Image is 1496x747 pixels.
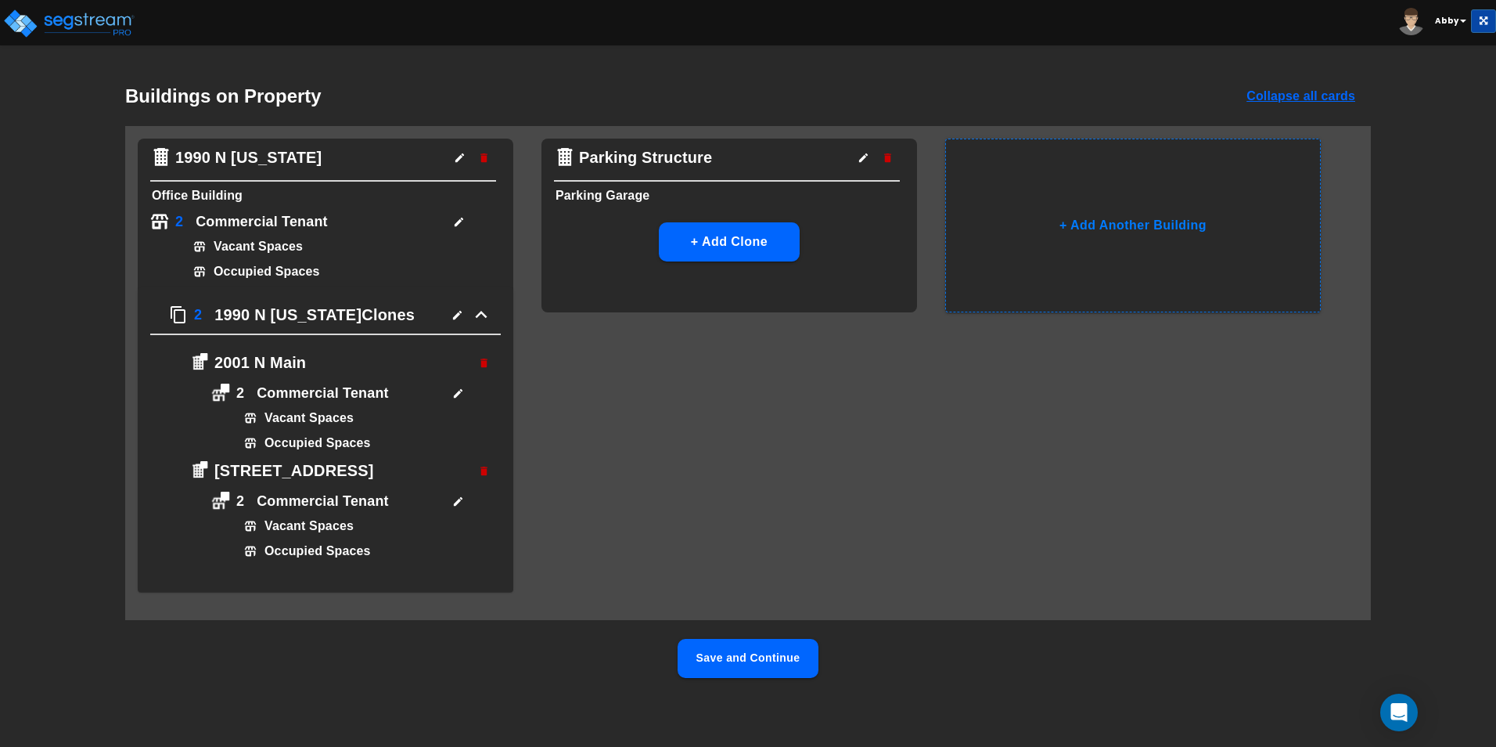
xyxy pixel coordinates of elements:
img: Building Icon [189,353,208,372]
img: Tenant Icon [244,545,257,558]
b: Abby [1435,15,1458,27]
p: 2 [194,305,202,326]
img: Tenant Icon [150,212,169,231]
img: Tenant Icon [193,240,206,253]
button: + Add Another Building [945,139,1321,312]
p: Vacant Spaces [257,517,354,536]
img: avatar.png [1397,8,1425,35]
img: Tenant Icon [244,412,257,424]
button: Save and Continue [678,639,818,678]
div: Open Intercom Messenger [1380,694,1418,731]
img: Building Icon [189,461,208,480]
img: Tenant Icon [211,492,230,511]
img: Tenant Icon [244,520,257,532]
p: Vacant Spaces [257,409,354,428]
img: logo_pro_r.png [2,8,135,39]
h6: Office Building [152,185,499,207]
h4: Parking Structure [579,148,712,168]
p: Commercial Tenant [257,491,446,512]
h6: Parking Garage [556,185,903,207]
p: Occupied Spaces [257,434,371,453]
p: Occupied Spaces [257,542,371,561]
p: Vacant Spaces [206,237,303,256]
h4: 2 [236,384,244,402]
p: Occupied Spaces [206,262,320,281]
h4: 1990 N [US_STATE] [175,148,322,168]
h4: 2 [236,493,244,510]
img: Tenant Icon [244,437,257,449]
p: Collapse all cards [1246,87,1355,106]
button: Clone Icon21990 N [US_STATE]Clones [138,287,513,351]
img: Building Icon [554,146,576,168]
p: 2 [175,211,183,233]
h4: 2001 N Main [214,353,472,373]
p: Commercial Tenant [257,383,446,404]
div: Clone Icon21990 N [US_STATE]Clones [138,351,513,592]
p: 1990 N [US_STATE] Clones [214,303,415,327]
h3: Buildings on Property [125,85,322,107]
img: Clone Icon [169,305,188,324]
img: Tenant Icon [211,384,230,402]
h4: [STREET_ADDRESS] [214,461,472,481]
p: Commercial Tenant [196,211,328,233]
button: + Add Clone [659,222,800,262]
img: Tenant Icon [193,265,206,278]
img: Building Icon [150,146,172,168]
